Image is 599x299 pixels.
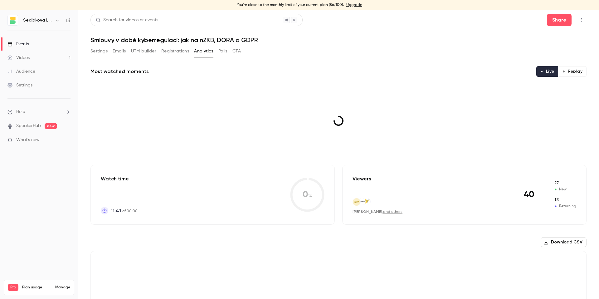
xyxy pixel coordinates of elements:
[7,82,32,88] div: Settings
[131,46,156,56] button: UTM builder
[90,68,149,75] h2: Most watched moments
[63,137,71,143] iframe: Noticeable Trigger
[16,109,25,115] span: Help
[383,210,402,214] a: and others
[554,187,576,192] span: New
[7,68,35,75] div: Audience
[547,14,572,26] button: Share
[353,209,402,214] div: ,
[346,2,362,7] a: Upgrade
[96,17,158,23] div: Search for videos or events
[161,46,189,56] button: Registrations
[353,209,382,214] span: [PERSON_NAME]
[554,180,576,186] span: New
[22,285,51,290] span: Plan usage
[232,46,241,56] button: CTA
[23,17,52,23] h6: Sedlakova Legal
[113,46,126,56] button: Emails
[16,137,40,143] span: What's new
[7,55,30,61] div: Videos
[16,123,41,129] a: SpeakerHub
[55,285,70,290] a: Manage
[536,66,558,77] button: Live
[353,175,371,183] p: Viewers
[111,207,138,214] p: of 00:00
[194,46,213,56] button: Analytics
[101,175,138,183] p: Watch time
[554,203,576,209] span: Returning
[8,15,18,25] img: Sedlakova Legal
[7,41,29,47] div: Events
[354,199,359,205] span: RM
[8,284,18,291] span: Pro
[7,109,71,115] li: help-dropdown-opener
[45,123,57,129] span: new
[218,46,227,56] button: Polls
[90,46,108,56] button: Settings
[558,66,587,77] button: Replay
[358,198,365,205] img: firma.seznam.cz
[111,207,121,214] span: 11:41
[363,198,370,205] img: actinet.cz
[541,237,587,247] button: Download CSV
[554,197,576,203] span: Returning
[90,36,587,44] h1: Smlouvy v době kyberregulací: jak na nZKB, DORA a GDPR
